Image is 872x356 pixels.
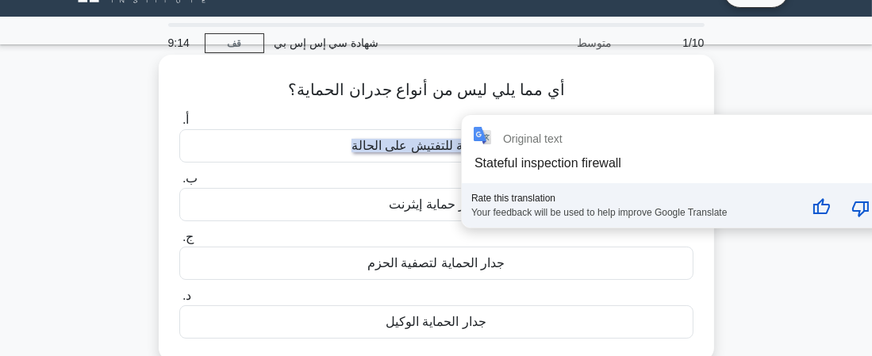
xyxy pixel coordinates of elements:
[182,171,198,185] font: ب.
[471,204,797,218] div: Your feedback will be used to help improve Google Translate
[386,315,486,328] font: جدار الحماية الوكيل
[390,197,483,211] font: جدار حماية إيثرنت
[474,156,621,170] div: Stateful inspection firewall
[182,113,189,126] font: أ.
[182,289,191,302] font: د.
[802,188,840,226] button: Good translation
[471,193,797,204] div: Rate this translation
[351,139,521,152] font: جدار الحماية للتفتيش على الحالة
[182,230,194,243] font: ج.
[503,132,563,145] div: Original text
[367,256,505,270] font: جدار الحماية لتصفية الحزم
[288,81,565,98] font: أي مما يلي ليس من أنواع جدران الحماية؟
